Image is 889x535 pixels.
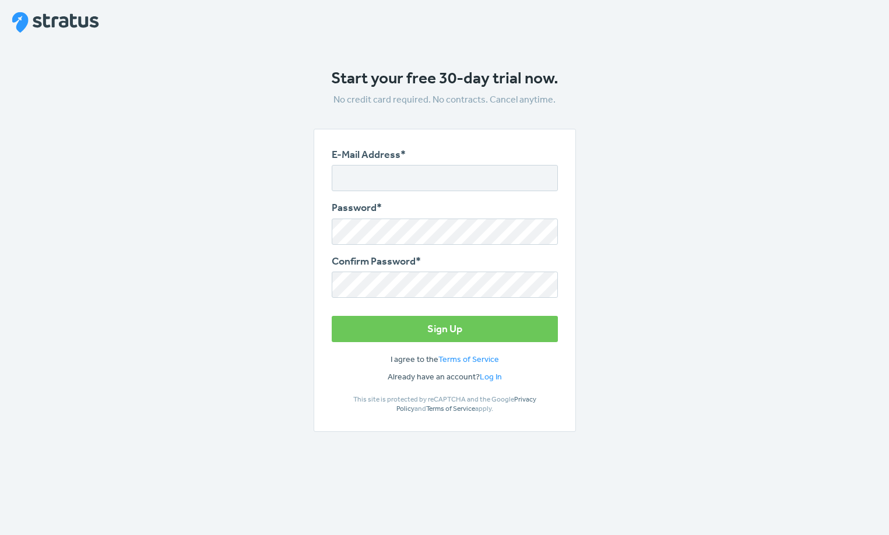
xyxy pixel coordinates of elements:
button: Sign Up [332,316,558,342]
label: E-Mail Address* [332,147,406,162]
a: Privacy Policy [396,395,536,414]
p: This site is protected by reCAPTCHA and the Google and apply. [332,395,558,414]
a: Terms of Service [438,354,499,364]
h1: Start your free 30-day trial now. [314,68,576,88]
a: Terms of Service [426,404,475,413]
p: I agree to the [332,354,558,365]
label: Confirm Password* [332,254,421,269]
p: Already have an account? [332,371,558,383]
a: Log In [480,371,502,382]
p: No credit card required. No contracts. Cancel anytime. [314,93,576,105]
label: Password* [332,200,382,215]
img: Stratus [12,12,99,33]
